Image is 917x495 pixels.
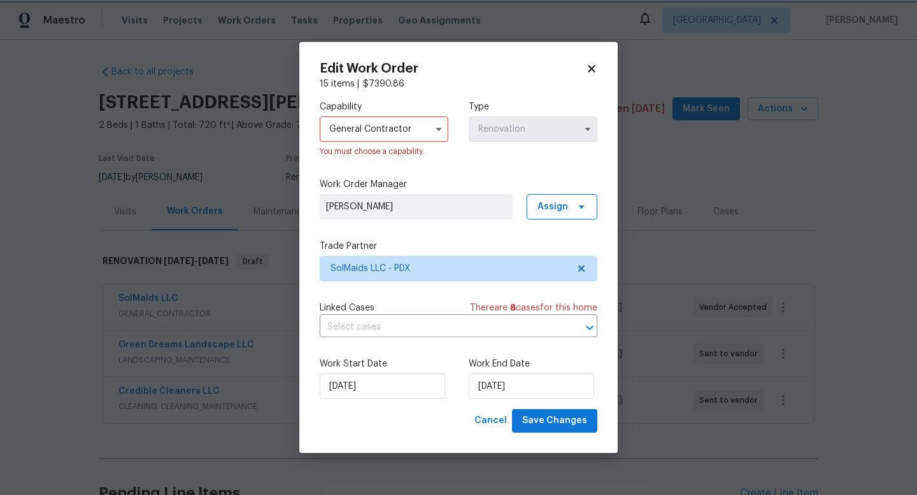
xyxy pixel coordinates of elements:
label: Capability [320,101,448,113]
span: Save Changes [522,413,587,429]
label: Work Start Date [320,358,448,370]
span: There are case s for this home [470,302,597,314]
input: Select... [320,116,448,142]
span: Assign [537,200,568,213]
span: Cancel [474,413,507,429]
label: Type [469,101,597,113]
input: Select cases [320,317,562,337]
input: M/D/YYYY [320,373,445,399]
button: Show options [580,122,595,137]
button: Save Changes [512,409,597,433]
input: M/D/YYYY [469,373,594,399]
label: Work End Date [469,358,597,370]
label: Trade Partner [320,240,597,253]
button: Cancel [469,409,512,433]
span: 8 [510,303,516,312]
span: Linked Cases [320,302,374,314]
input: Select... [469,116,597,142]
div: 15 items | [320,78,597,90]
label: Work Order Manager [320,178,597,191]
div: You must choose a capability. [320,145,448,158]
span: [PERSON_NAME] [326,200,506,213]
button: Show options [431,122,446,137]
span: $ 7390.86 [363,80,404,88]
h2: Edit Work Order [320,62,586,75]
button: Open [581,319,599,337]
span: SolMaids LLC - PDX [331,262,568,275]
